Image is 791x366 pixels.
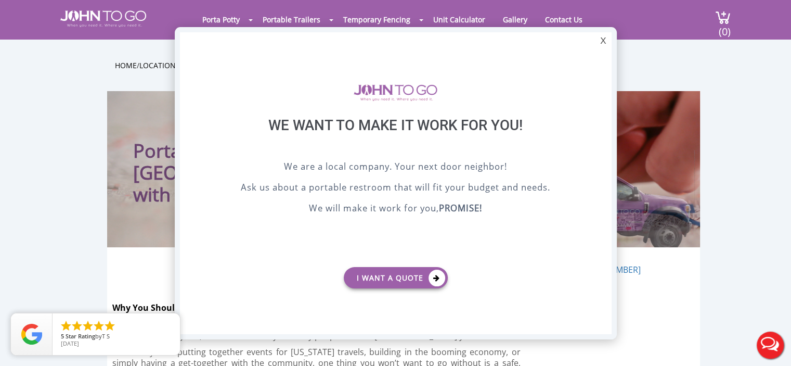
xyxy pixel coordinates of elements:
[102,332,110,340] span: T S
[103,320,116,332] li: 
[61,339,79,347] span: [DATE]
[21,324,42,345] img: Review Rating
[60,320,72,332] li: 
[344,267,448,288] a: I want a Quote
[354,84,437,101] img: logo of viptogo
[206,117,586,160] div: We want to make it work for you!
[749,324,791,366] button: Live Chat
[439,202,482,214] b: PROMISE!
[206,201,586,217] p: We will make it work for you,
[595,32,611,50] div: X
[82,320,94,332] li: 
[206,181,586,196] p: Ask us about a portable restroom that will fit your budget and needs.
[93,320,105,332] li: 
[71,320,83,332] li: 
[206,160,586,175] p: We are a local company. Your next door neighbor!
[61,333,172,340] span: by
[61,332,64,340] span: 5
[66,332,95,340] span: Star Rating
